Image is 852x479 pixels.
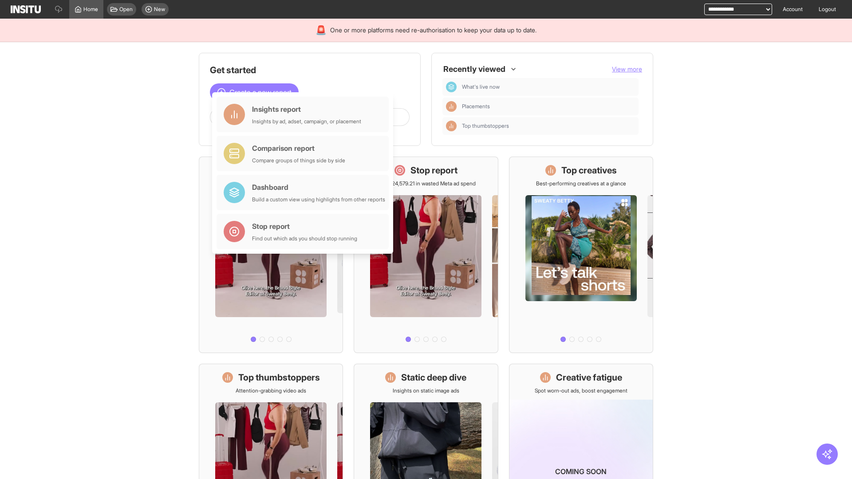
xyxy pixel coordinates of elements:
span: What's live now [462,83,500,90]
h1: Stop report [410,164,458,177]
div: Compare groups of things side by side [252,157,345,164]
h1: Static deep dive [401,371,466,384]
div: Insights [446,121,457,131]
div: Comparison report [252,143,345,153]
div: Find out which ads you should stop running [252,235,357,242]
span: Create a new report [229,87,292,98]
h1: Top thumbstoppers [238,371,320,384]
span: New [154,6,165,13]
p: Best-performing creatives at a glance [536,180,626,187]
a: Stop reportSave £24,579.21 in wasted Meta ad spend [354,157,498,353]
img: Logo [11,5,41,13]
a: What's live nowSee all active ads instantly [199,157,343,353]
div: Insights [446,101,457,112]
span: Top thumbstoppers [462,122,635,130]
h1: Top creatives [561,164,617,177]
div: Insights by ad, adset, campaign, or placement [252,118,361,125]
h1: Get started [210,64,410,76]
p: Attention-grabbing video ads [236,387,306,394]
span: Placements [462,103,490,110]
span: View more [612,65,642,73]
button: View more [612,65,642,74]
div: Dashboard [446,82,457,92]
div: Dashboard [252,182,385,192]
button: Create a new report [210,83,299,101]
div: Insights report [252,104,361,114]
span: Open [119,6,133,13]
span: Home [83,6,98,13]
p: Save £24,579.21 in wasted Meta ad spend [376,180,476,187]
div: 🚨 [316,24,327,36]
span: Placements [462,103,635,110]
div: Build a custom view using highlights from other reports [252,196,385,203]
span: What's live now [462,83,635,90]
a: Top creativesBest-performing creatives at a glance [509,157,653,353]
span: Top thumbstoppers [462,122,509,130]
p: Insights on static image ads [393,387,459,394]
span: One or more platforms need re-authorisation to keep your data up to date. [330,26,536,35]
div: Stop report [252,221,357,232]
